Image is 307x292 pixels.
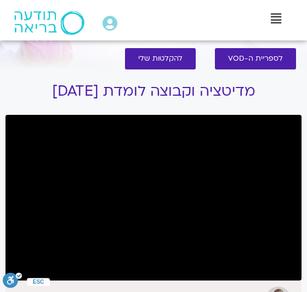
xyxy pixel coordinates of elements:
[14,11,84,35] img: תודעה בריאה
[228,55,283,63] span: לספריית ה-VOD
[138,55,183,63] span: להקלטות שלי
[5,83,302,100] h1: מדיטציה וקבוצה לומדת [DATE]
[215,48,296,69] a: לספריית ה-VOD
[125,48,196,69] a: להקלטות שלי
